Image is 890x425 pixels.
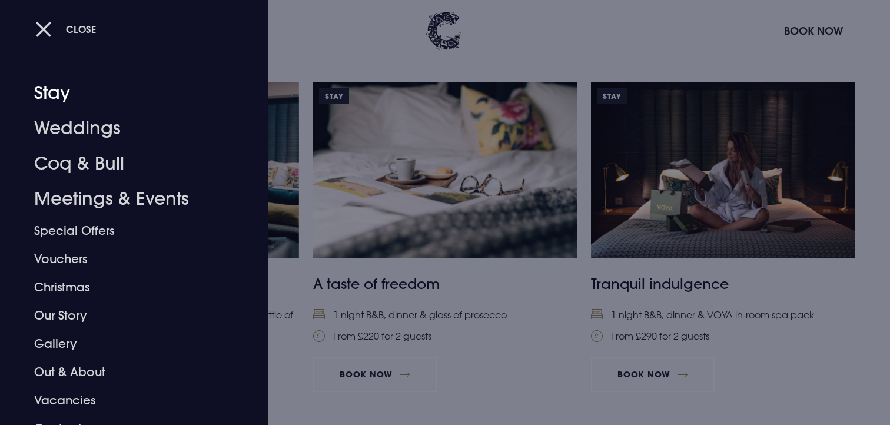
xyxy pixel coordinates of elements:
a: Stay [34,75,220,111]
a: Gallery [34,330,220,358]
button: Close [35,17,97,41]
span: Close [66,23,97,35]
a: Coq & Bull [34,146,220,181]
a: Special Offers [34,217,220,245]
a: Vouchers [34,245,220,273]
a: Weddings [34,111,220,146]
a: Our Story [34,301,220,330]
a: Vacancies [34,386,220,414]
a: Out & About [34,358,220,386]
a: Christmas [34,273,220,301]
a: Meetings & Events [34,181,220,217]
